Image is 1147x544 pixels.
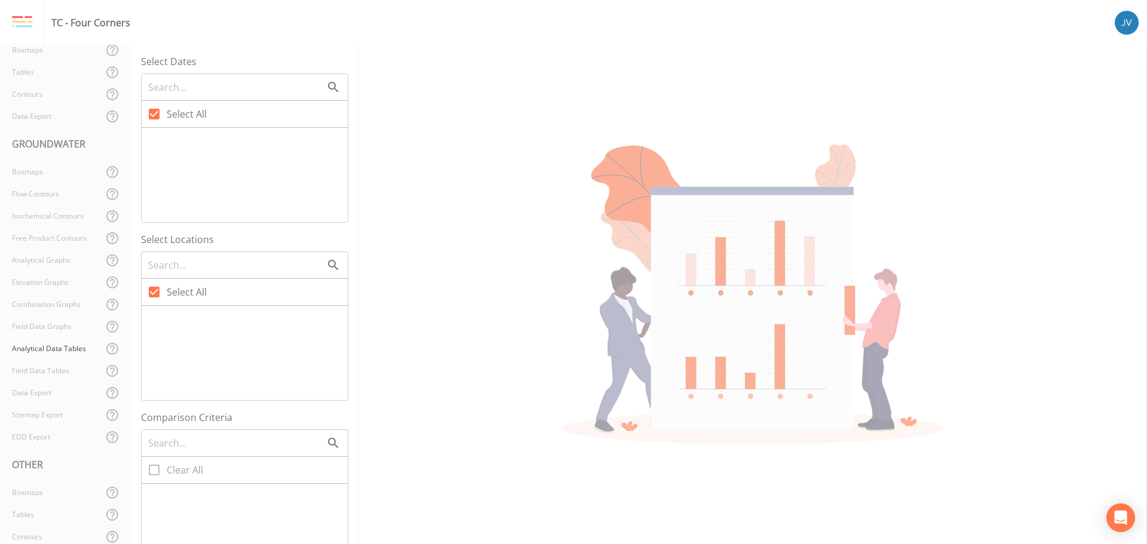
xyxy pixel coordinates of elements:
[562,145,943,444] img: undraw_report_building_chart-e1PV7-8T.svg
[147,79,326,95] input: Search...
[167,107,207,121] span: Select All
[167,285,207,299] span: Select All
[1106,503,1135,532] div: Open Intercom Messenger
[167,463,203,477] span: Clear All
[147,435,326,451] input: Search...
[141,54,348,69] label: Select Dates
[141,232,348,247] label: Select Locations
[1115,11,1139,35] img: d880935ebd2e17e4df7e3e183e9934ef
[141,410,348,425] label: Comparison Criteria
[51,16,130,30] div: TC - Four Corners
[147,257,326,273] input: Search...
[12,16,32,29] img: logo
